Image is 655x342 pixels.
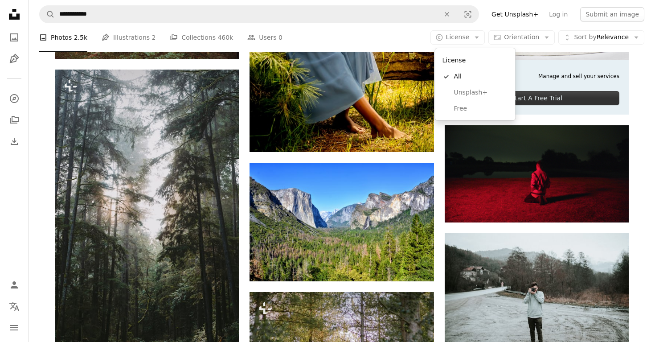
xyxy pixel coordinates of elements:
[430,30,485,45] button: License
[435,48,516,120] div: License
[439,52,512,69] div: License
[454,104,508,113] span: Free
[446,33,470,41] span: License
[488,30,555,45] button: Orientation
[454,88,508,97] span: Unsplash+
[454,72,508,81] span: All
